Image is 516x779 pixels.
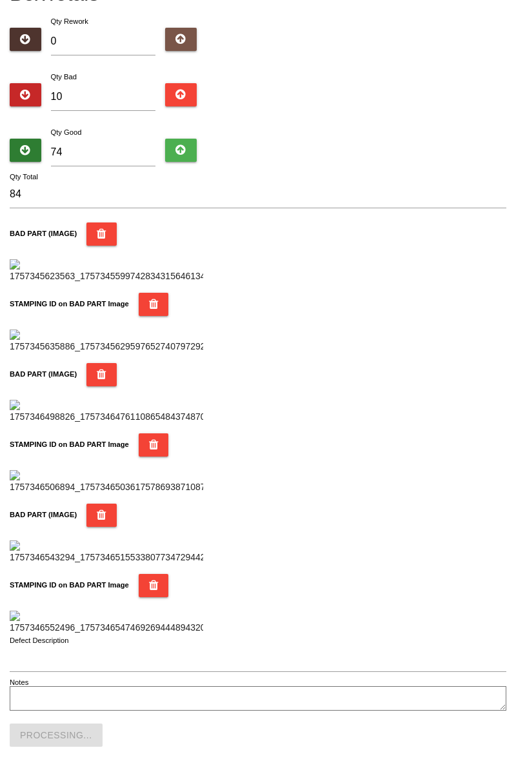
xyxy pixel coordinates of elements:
img: 1757346498826_17573464761108654843748707260558.jpg [10,400,203,424]
b: BAD PART (IMAGE) [10,230,77,237]
b: BAD PART (IMAGE) [10,370,77,378]
b: BAD PART (IMAGE) [10,511,77,518]
b: STAMPING ID on BAD PART Image [10,300,129,308]
img: 1757346506894_17573465036175786938710874772582.jpg [10,470,203,494]
b: STAMPING ID on BAD PART Image [10,581,129,589]
label: Qty Bad [51,73,77,81]
img: 1757345623563_17573455997428343156461343780385.jpg [10,259,203,283]
b: STAMPING ID on BAD PART Image [10,440,129,448]
label: Qty Total [10,172,38,182]
label: Defect Description [10,635,69,646]
button: BAD PART (IMAGE) [86,363,117,386]
img: 1757346543294_1757346515533807734729442434771.jpg [10,540,203,564]
img: 1757345635886_17573456295976527407972925057423.jpg [10,330,203,353]
button: STAMPING ID on BAD PART Image [139,433,169,457]
button: STAMPING ID on BAD PART Image [139,574,169,597]
button: STAMPING ID on BAD PART Image [139,293,169,316]
label: Notes [10,677,28,688]
button: BAD PART (IMAGE) [86,504,117,527]
img: 1757346552496_17573465474692694448943201657856.jpg [10,611,203,635]
label: Qty Rework [51,17,88,25]
label: Qty Good [51,128,82,136]
button: BAD PART (IMAGE) [86,222,117,246]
